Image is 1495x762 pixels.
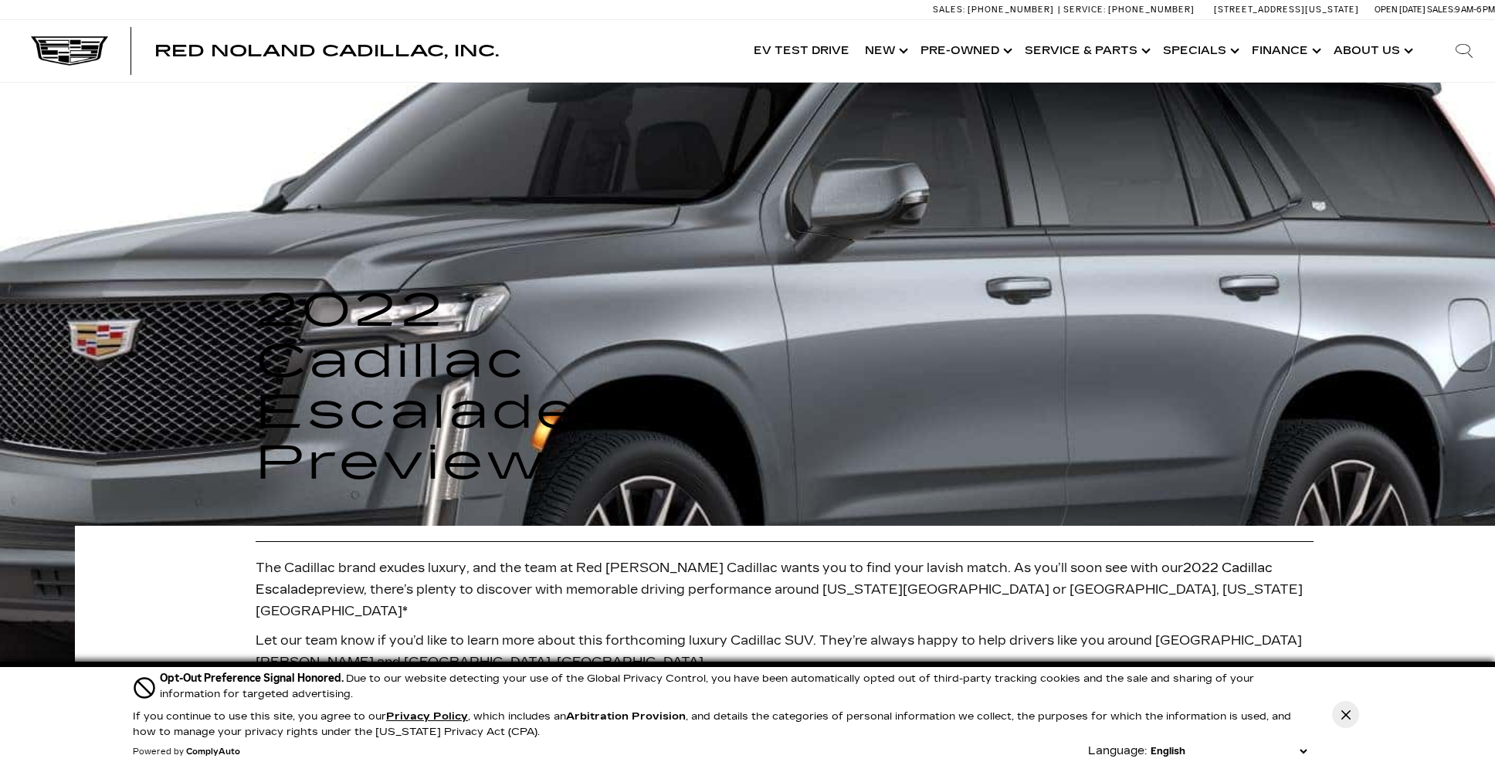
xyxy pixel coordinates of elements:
span: Red Noland Cadillac, Inc. [154,42,499,60]
div: Due to our website detecting your use of the Global Privacy Control, you have been automatically ... [160,670,1310,702]
span: [PHONE_NUMBER] [968,5,1054,15]
span: Open [DATE] [1375,5,1426,15]
p: If you continue to use this site, you agree to our , which includes an , and details the categori... [133,710,1291,738]
span: Sales: [1427,5,1455,15]
a: About Us [1326,20,1418,82]
div: Powered by [133,747,240,757]
select: Language Select [1147,743,1310,759]
a: New [857,20,913,82]
div: Language: [1088,746,1147,757]
a: Specials [1155,20,1244,82]
a: Finance [1244,20,1326,82]
span: Opt-Out Preference Signal Honored . [160,672,346,685]
p: Let our team know if you’d like to learn more about this forthcoming luxury Cadillac SUV. They’re... [256,630,1314,673]
span: 9 AM-6 PM [1455,5,1495,15]
strong: Arbitration Provision [566,710,686,723]
a: [STREET_ADDRESS][US_STATE] [1214,5,1359,15]
a: ComplyAuto [186,747,240,757]
span: 2022 Cadillac Escalade Preview [256,283,578,491]
a: Sales: [PHONE_NUMBER] [933,5,1058,14]
span: Service: [1063,5,1106,15]
a: Red Noland Cadillac, Inc. [154,43,499,59]
a: Privacy Policy [386,710,468,723]
span: [PHONE_NUMBER] [1108,5,1195,15]
a: Service & Parts [1017,20,1155,82]
img: Cadillac Dark Logo with Cadillac White Text [31,36,108,66]
a: 2022 Cadillac Escalade [256,560,1273,597]
a: Service: [PHONE_NUMBER] [1058,5,1198,14]
button: Close Button [1332,701,1359,728]
p: The Cadillac brand exudes luxury, and the team at Red [PERSON_NAME] Cadillac wants you to find yo... [256,557,1314,622]
span: Sales: [933,5,965,15]
a: EV Test Drive [746,20,857,82]
a: Pre-Owned [913,20,1017,82]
